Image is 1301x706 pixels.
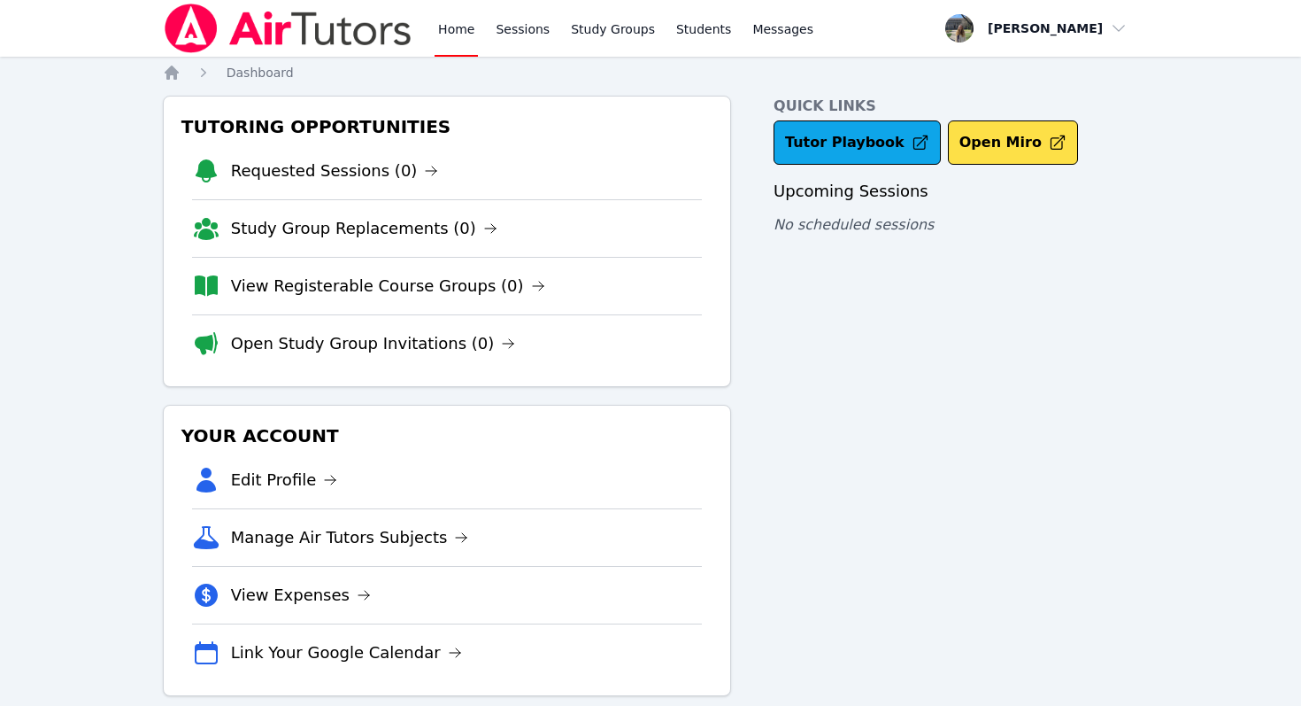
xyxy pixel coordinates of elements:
nav: Breadcrumb [163,64,1139,81]
h3: Tutoring Opportunities [178,111,716,143]
a: Edit Profile [231,468,338,493]
a: Open Study Group Invitations (0) [231,331,516,356]
a: Tutor Playbook [774,120,941,165]
img: Air Tutors [163,4,413,53]
span: Messages [752,20,813,38]
h3: Upcoming Sessions [774,179,1138,204]
h4: Quick Links [774,96,1138,117]
span: Dashboard [227,66,294,80]
button: Open Miro [948,120,1078,165]
span: No scheduled sessions [774,216,934,233]
a: Manage Air Tutors Subjects [231,525,469,550]
h3: Your Account [178,420,716,452]
a: Study Group Replacements (0) [231,216,497,241]
a: Requested Sessions (0) [231,159,439,183]
a: Dashboard [227,64,294,81]
a: View Expenses [231,583,371,608]
a: Link Your Google Calendar [231,640,462,665]
a: View Registerable Course Groups (0) [231,274,545,299]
